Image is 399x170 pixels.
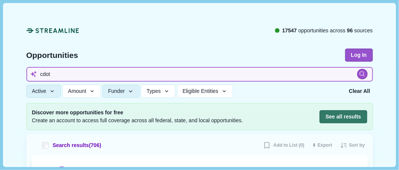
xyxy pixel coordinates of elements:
[177,85,233,98] button: Eligible Entities
[183,88,219,94] span: Eligible Entities
[26,67,373,82] input: Search for funding
[26,51,78,59] span: Opportunities
[32,117,243,124] span: Create an account to access full coverage across all federal, state, and local opportunities.
[32,109,243,117] span: Discover more opportunities for free
[141,85,176,98] button: Types
[338,140,368,152] button: Sort by
[282,27,373,35] span: opportunities across sources
[32,88,46,94] span: Active
[310,140,335,152] button: Export results to CSV (250 max)
[63,85,101,98] button: Amount
[346,85,373,98] button: Clear All
[26,85,61,98] button: Active
[347,27,353,33] span: 96
[282,27,297,33] span: 17547
[345,49,373,62] button: Log In
[260,140,307,152] button: Add to List (0)
[108,88,125,94] span: Funder
[320,110,367,123] button: See all results
[102,85,140,98] button: Funder
[53,141,101,149] span: Search results ( 706 )
[68,88,86,94] span: Amount
[147,88,161,94] span: Types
